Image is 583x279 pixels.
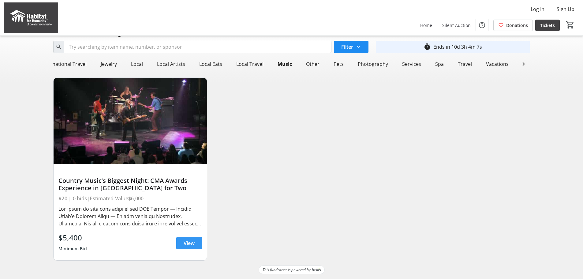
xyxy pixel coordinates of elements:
button: Log In [526,4,549,14]
div: Local Artists [155,58,188,70]
span: Silent Auction [442,22,471,28]
button: Help [476,19,488,31]
div: #20 | 0 bids | Estimated Value $6,000 [58,194,202,203]
div: Music [275,58,294,70]
a: Donations [493,20,533,31]
span: Home [420,22,432,28]
a: View [176,237,202,249]
div: Country Music’s Biggest Night: CMA Awards Experience in [GEOGRAPHIC_DATA] for Two [58,177,202,192]
button: Sign Up [552,4,579,14]
img: Habitat for Humanity of Greater Sacramento's Logo [4,2,58,33]
img: Country Music’s Biggest Night: CMA Awards Experience in Nashville for Two [54,78,207,164]
div: Ends in 10d 3h 4m 7s [433,43,482,51]
div: Services [400,58,424,70]
div: Pets [331,58,346,70]
div: Local [129,58,145,70]
div: Jewelry [98,58,119,70]
div: Photography [355,58,391,70]
input: Try searching by item name, number, or sponsor [64,41,331,53]
span: Donations [506,22,528,28]
div: $5,400 [58,232,87,243]
mat-icon: timer_outline [424,43,431,51]
button: Cart [565,19,576,30]
div: Vacations [484,58,511,70]
div: Local Eats [197,58,225,70]
span: Filter [341,43,353,51]
button: Filter [334,41,368,53]
span: This fundraiser is powered by [263,267,311,273]
div: Spa [433,58,446,70]
a: Silent Auction [437,20,476,31]
span: Tickets [540,22,555,28]
div: Minimum Bid [58,243,87,254]
img: Trellis Logo [312,268,321,272]
a: Tickets [535,20,560,31]
div: Lor ipsum do sita cons adipi el sed DOE Tempor — Incidid Utlab’e Dolorem Aliqu — En adm venia qu ... [58,205,202,227]
span: Sign Up [557,6,574,13]
a: Home [415,20,437,31]
div: Local Travel [234,58,266,70]
span: Log In [531,6,544,13]
div: International Travel [39,58,89,70]
span: View [184,239,195,247]
div: Travel [455,58,474,70]
div: Other [304,58,322,70]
